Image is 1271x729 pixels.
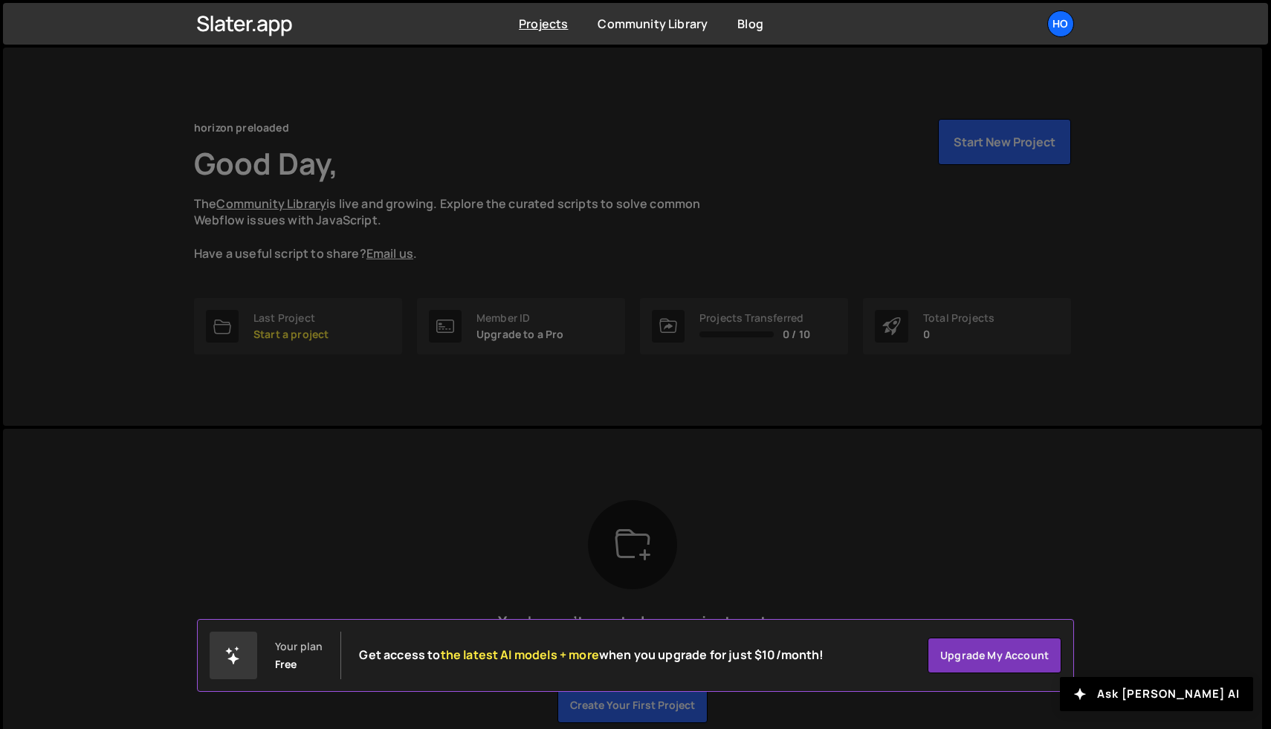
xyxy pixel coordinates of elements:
a: Blog [737,16,763,32]
span: the latest AI models + more [441,647,599,663]
a: Projects [519,16,568,32]
h2: Get access to when you upgrade for just $10/month! [359,648,824,662]
div: Free [275,658,297,670]
button: Ask [PERSON_NAME] AI [1060,677,1253,711]
a: Upgrade my account [928,638,1061,673]
a: Community Library [598,16,708,32]
a: ho [1047,10,1074,37]
div: Your plan [275,641,323,652]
